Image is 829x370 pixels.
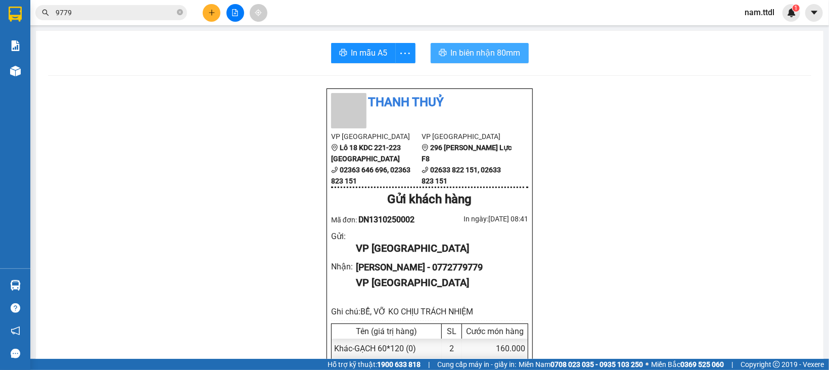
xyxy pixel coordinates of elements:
[203,4,220,22] button: plus
[422,131,512,142] li: VP [GEOGRAPHIC_DATA]
[736,6,782,19] span: nam.ttdl
[177,8,183,18] span: close-circle
[422,166,429,173] span: phone
[11,349,20,358] span: message
[331,131,422,142] li: VP [GEOGRAPHIC_DATA]
[208,9,215,16] span: plus
[773,361,780,368] span: copyright
[428,359,430,370] span: |
[731,359,733,370] span: |
[356,241,520,256] div: VP [GEOGRAPHIC_DATA]
[396,47,415,60] span: more
[805,4,823,22] button: caret-down
[462,339,528,358] div: 160.000
[177,9,183,15] span: close-circle
[331,190,528,209] div: Gửi khách hàng
[331,144,338,151] span: environment
[10,40,21,51] img: solution-icon
[356,275,520,291] div: VP [GEOGRAPHIC_DATA]
[651,359,724,370] span: Miền Bắc
[422,144,512,163] b: 296 [PERSON_NAME] Lực F8
[377,360,421,368] strong: 1900 633 818
[519,359,643,370] span: Miền Nam
[10,280,21,291] img: warehouse-icon
[356,260,520,274] div: [PERSON_NAME] - 0772779779
[339,49,347,58] span: printer
[331,213,430,226] div: Mã đơn:
[255,9,262,16] span: aim
[358,215,414,224] span: DN1310250002
[56,7,175,18] input: Tìm tên, số ĐT hoặc mã đơn
[439,49,447,58] span: printer
[787,8,796,17] img: icon-new-feature
[232,9,239,16] span: file-add
[444,327,459,336] div: SL
[334,344,416,353] span: Khác - GẠCH 60*120 (0)
[331,93,528,112] li: Thanh Thuỷ
[442,339,462,358] div: 2
[680,360,724,368] strong: 0369 525 060
[42,9,49,16] span: search
[334,327,439,336] div: Tên (giá trị hàng)
[331,230,356,243] div: Gửi :
[331,43,396,63] button: printerIn mẫu A5
[328,359,421,370] span: Hỗ trợ kỹ thuật:
[10,66,21,76] img: warehouse-icon
[11,326,20,336] span: notification
[422,166,501,185] b: 02633 822 151, 02633 823 151
[437,359,516,370] span: Cung cấp máy in - giấy in:
[5,5,147,24] li: Thanh Thuỷ
[5,43,70,76] li: VP [GEOGRAPHIC_DATA]
[810,8,819,17] span: caret-down
[9,7,22,22] img: logo-vxr
[793,5,800,12] sup: 1
[250,4,267,22] button: aim
[550,360,643,368] strong: 0708 023 035 - 0935 103 250
[70,43,134,76] li: VP [GEOGRAPHIC_DATA]
[11,303,20,313] span: question-circle
[431,43,529,63] button: printerIn biên nhận 80mm
[794,5,798,12] span: 1
[430,213,528,224] div: In ngày: [DATE] 08:41
[331,166,410,185] b: 02363 646 696, 02363 823 151
[226,4,244,22] button: file-add
[351,47,388,59] span: In mẫu A5
[331,144,401,163] b: Lô 18 KDC 221-223 [GEOGRAPHIC_DATA]
[331,305,528,318] div: Ghi chú: BỂ, VỠ KO CHỊU TRÁCH NHIỆM
[465,327,525,336] div: Cước món hàng
[422,144,429,151] span: environment
[331,260,356,273] div: Nhận :
[646,362,649,366] span: ⚪️
[331,166,338,173] span: phone
[395,43,416,63] button: more
[451,47,521,59] span: In biên nhận 80mm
